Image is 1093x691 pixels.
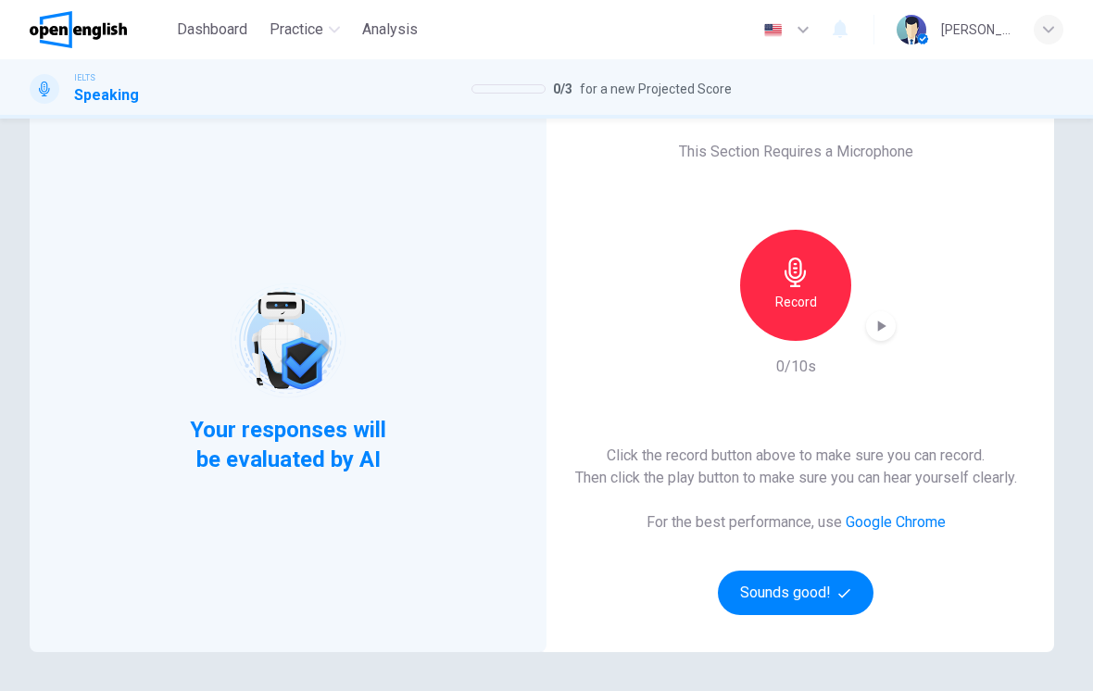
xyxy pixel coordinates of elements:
span: for a new Projected Score [580,78,732,100]
h6: This Section Requires a Microphone [679,141,913,163]
span: IELTS [74,71,95,84]
span: Dashboard [177,19,247,41]
h6: Click the record button above to make sure you can record. Then click the play button to make sur... [575,445,1017,489]
button: Sounds good! [718,571,873,615]
img: OpenEnglish logo [30,11,127,48]
span: Analysis [362,19,418,41]
span: Your responses will be evaluated by AI [176,415,401,474]
img: robot icon [229,282,346,399]
h6: For the best performance, use [647,511,946,534]
button: Analysis [355,13,425,46]
a: Google Chrome [846,513,946,531]
span: Practice [270,19,323,41]
div: [PERSON_NAME] [941,19,1011,41]
button: Dashboard [170,13,255,46]
img: en [761,23,785,37]
button: Practice [262,13,347,46]
h1: Speaking [74,84,139,107]
button: Record [740,230,851,341]
h6: Record [775,291,817,313]
h6: 0/10s [776,356,816,378]
img: Profile picture [897,15,926,44]
a: OpenEnglish logo [30,11,170,48]
span: 0 / 3 [553,78,572,100]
